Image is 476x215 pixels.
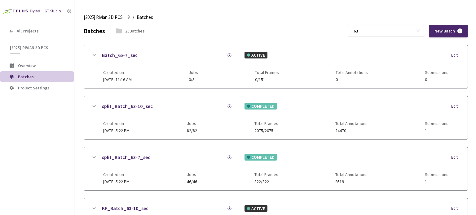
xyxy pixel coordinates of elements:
[254,172,278,177] span: Total Frames
[133,14,134,21] li: /
[84,96,468,139] div: split_Batch_63-10_secCOMPLETEDEditCreated on[DATE] 5:22 PMJobs82/82Total Frames2075/2075Total Ann...
[245,52,267,58] div: ACTIVE
[189,77,198,82] span: 0/5
[335,172,368,177] span: Total Annotations
[451,52,461,58] div: Edit
[84,45,468,88] div: Batch_65-7_secACTIVEEditCreated on[DATE] 11:16 AMJobs0/5Total Frames0/151Total Annotations0Submis...
[451,205,461,212] div: Edit
[103,128,130,133] span: [DATE] 5:22 PM
[103,77,132,82] span: [DATE] 11:16 AM
[425,179,448,184] span: 1
[187,121,197,126] span: Jobs
[255,77,279,82] span: 0/151
[103,70,132,75] span: Created on
[434,28,455,34] span: New Batch
[425,172,448,177] span: Submissions
[84,26,105,36] div: Batches
[125,28,145,34] div: 25 Batches
[254,121,278,126] span: Total Frames
[254,128,278,133] span: 2075/2075
[102,153,150,161] a: split_Batch_63-7_sec
[425,128,448,133] span: 1
[187,179,197,184] span: 46/46
[103,172,130,177] span: Created on
[255,70,279,75] span: Total Frames
[10,45,65,50] span: [2025] Rivian 3D PCS
[425,70,448,75] span: Submissions
[187,128,197,133] span: 82/82
[254,179,278,184] span: 822/822
[245,154,277,161] div: COMPLETED
[102,51,138,59] a: Batch_65-7_sec
[84,147,468,190] div: split_Batch_63-7_secCOMPLETEDEditCreated on[DATE] 5:22 PMJobs46/46Total Frames822/822Total Annota...
[336,70,368,75] span: Total Annotations
[425,121,448,126] span: Submissions
[451,154,461,161] div: Edit
[45,8,61,14] div: GT Studio
[335,128,368,133] span: 24470
[18,74,34,80] span: Batches
[187,172,197,177] span: Jobs
[189,70,198,75] span: Jobs
[335,179,368,184] span: 9519
[451,103,461,110] div: Edit
[245,103,277,110] div: COMPLETED
[335,121,368,126] span: Total Annotations
[103,179,130,184] span: [DATE] 5:22 PM
[245,205,267,212] div: ACTIVE
[102,102,153,110] a: split_Batch_63-10_sec
[336,77,368,82] span: 0
[350,25,416,37] input: Search
[103,121,130,126] span: Created on
[425,77,448,82] span: 0
[18,85,50,91] span: Project Settings
[18,63,36,68] span: Overview
[137,14,153,21] span: Batches
[84,14,123,21] span: [2025] Rivian 3D PCS
[102,204,148,212] a: KF_Batch_63-10_sec
[17,28,39,34] span: All Projects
